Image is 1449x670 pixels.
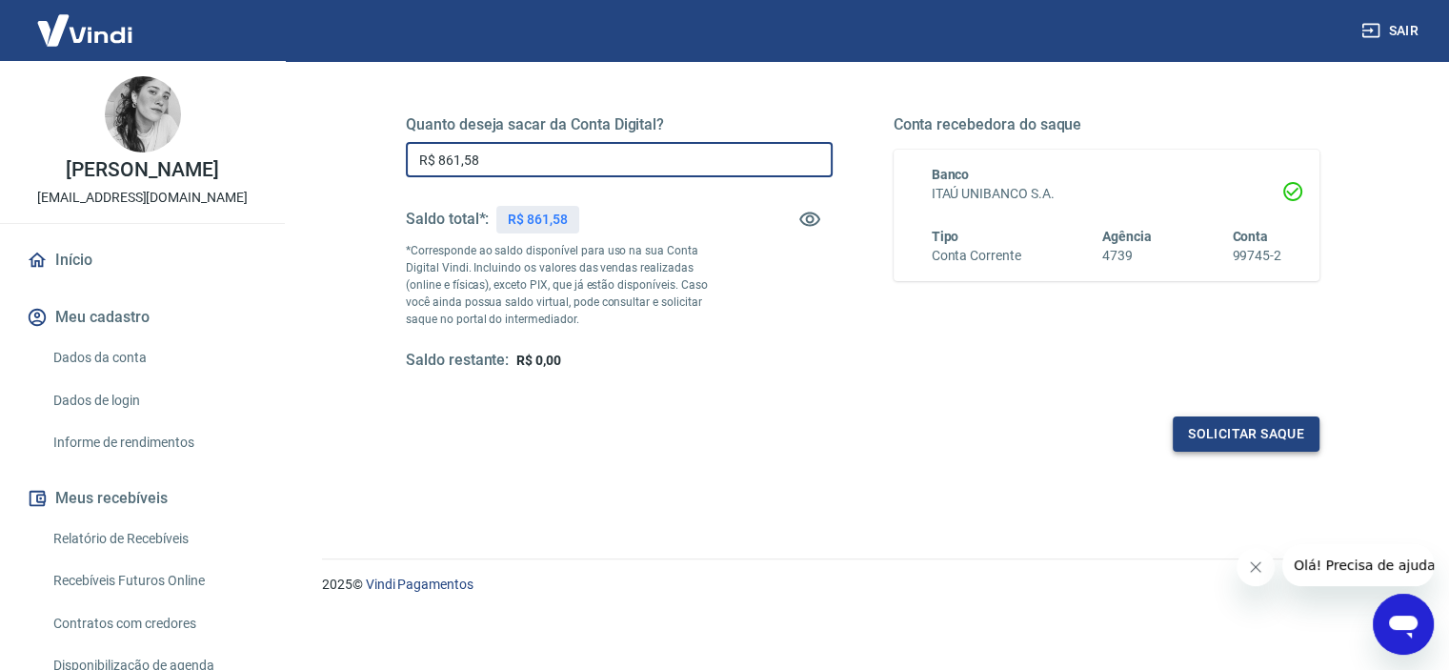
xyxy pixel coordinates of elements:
[23,477,262,519] button: Meus recebíveis
[11,13,160,29] span: Olá! Precisa de ajuda?
[406,242,726,328] p: *Corresponde ao saldo disponível para uso na sua Conta Digital Vindi. Incluindo os valores das ve...
[37,188,248,208] p: [EMAIL_ADDRESS][DOMAIN_NAME]
[366,577,473,592] a: Vindi Pagamentos
[932,184,1282,204] h6: ITAÚ UNIBANCO S.A.
[322,575,1403,595] p: 2025 ©
[46,519,262,558] a: Relatório de Recebíveis
[1373,594,1434,655] iframe: Botão para abrir a janela de mensagens
[105,76,181,152] img: 09a622cc-ae6e-434c-84bb-5c58dfb7f455.jpeg
[23,239,262,281] a: Início
[46,381,262,420] a: Dados de login
[66,160,218,180] p: [PERSON_NAME]
[406,115,833,134] h5: Quanto deseja sacar da Conta Digital?
[23,1,147,59] img: Vindi
[1173,416,1319,452] button: Solicitar saque
[46,604,262,643] a: Contratos com credores
[23,296,262,338] button: Meu cadastro
[406,210,489,229] h5: Saldo total*:
[1237,548,1275,586] iframe: Fechar mensagem
[46,561,262,600] a: Recebíveis Futuros Online
[516,353,561,368] span: R$ 0,00
[1282,544,1434,586] iframe: Mensagem da empresa
[932,229,959,244] span: Tipo
[1102,229,1152,244] span: Agência
[894,115,1320,134] h5: Conta recebedora do saque
[508,210,568,230] p: R$ 861,58
[46,338,262,377] a: Dados da conta
[1358,13,1426,49] button: Sair
[406,351,509,371] h5: Saldo restante:
[1232,246,1281,266] h6: 99745-2
[932,246,1021,266] h6: Conta Corrente
[1102,246,1152,266] h6: 4739
[46,423,262,462] a: Informe de rendimentos
[932,167,970,182] span: Banco
[1232,229,1268,244] span: Conta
